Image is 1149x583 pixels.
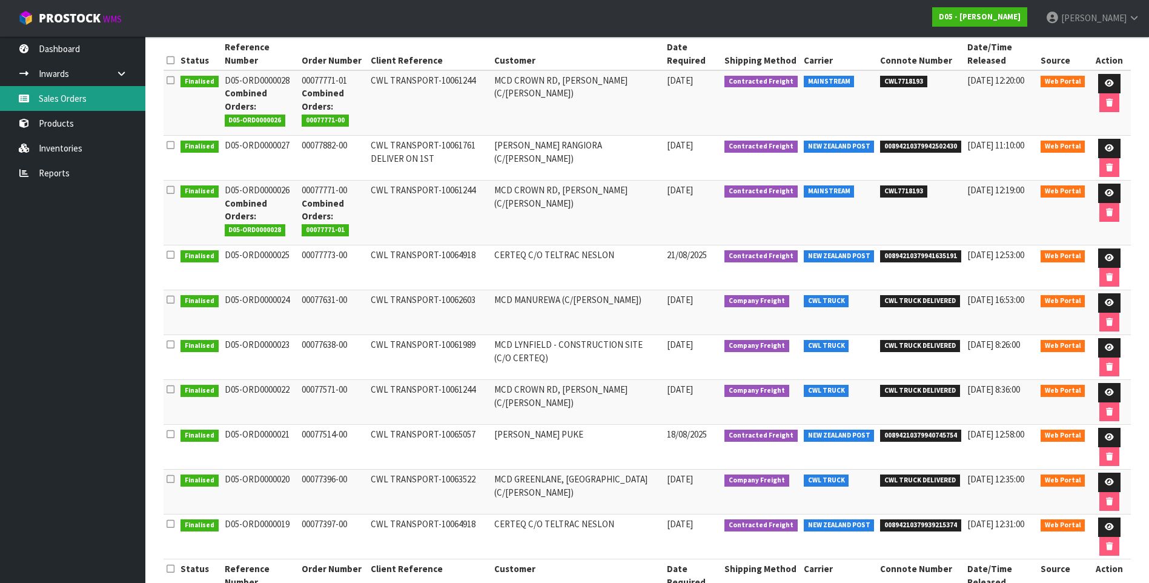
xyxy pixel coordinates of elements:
[302,198,344,222] strong: Combined Orders:
[724,141,798,153] span: Contracted Freight
[880,475,960,487] span: CWL TRUCK DELIVERED
[103,13,122,25] small: WMS
[222,335,299,380] td: D05-ORD0000023
[724,250,798,262] span: Contracted Freight
[222,470,299,515] td: D05-ORD0000020
[222,38,299,70] th: Reference Number
[299,136,368,181] td: 00077882-00
[302,87,344,112] strong: Combined Orders:
[880,430,961,442] span: 00894210379940745754
[667,75,693,86] span: [DATE]
[180,185,219,198] span: Finalised
[967,294,1024,305] span: [DATE] 16:53:00
[880,519,961,531] span: 00894210379939215374
[222,136,299,181] td: D05-ORD0000027
[880,295,960,307] span: CWL TRUCK DELIVERED
[724,519,798,531] span: Contracted Freight
[967,518,1024,530] span: [DATE] 12:31:00
[368,335,491,380] td: CWL TRANSPORT-10061989
[967,339,1020,350] span: [DATE] 8:26:00
[721,38,801,70] th: Shipping Method
[299,290,368,335] td: 00077631-00
[299,335,368,380] td: 00077638-00
[491,380,664,425] td: MCD CROWN RD, [PERSON_NAME] (C/[PERSON_NAME])
[667,518,693,530] span: [DATE]
[880,250,961,262] span: 00894210379941635191
[177,38,222,70] th: Status
[967,473,1024,485] span: [DATE] 12:35:00
[877,38,964,70] th: Connote Number
[491,515,664,559] td: CERTEQ C/O TELTRAC NESLON
[724,295,789,307] span: Company Freight
[368,136,491,181] td: CWL TRANSPORT-10061761 DELIVER ON 1ST
[667,384,693,395] span: [DATE]
[225,224,286,236] span: D05-ORD0000028
[491,245,664,290] td: CERTEQ C/O TELTRAC NESLON
[1041,519,1085,531] span: Web Portal
[222,245,299,290] td: D05-ORD0000025
[225,87,267,112] strong: Combined Orders:
[180,76,219,88] span: Finalised
[302,115,349,127] span: 00077771-00
[1061,12,1127,24] span: [PERSON_NAME]
[880,76,927,88] span: CWL7718193
[299,380,368,425] td: 00077571-00
[299,470,368,515] td: 00077396-00
[299,245,368,290] td: 00077773-00
[222,290,299,335] td: D05-ORD0000024
[667,294,693,305] span: [DATE]
[491,290,664,335] td: MCD MANUREWA (C/[PERSON_NAME])
[1041,141,1085,153] span: Web Portal
[222,515,299,559] td: D05-ORD0000019
[724,385,789,397] span: Company Freight
[225,198,267,222] strong: Combined Orders:
[180,340,219,352] span: Finalised
[491,181,664,245] td: MCD CROWN RD, [PERSON_NAME] (C/[PERSON_NAME])
[491,335,664,380] td: MCD LYNFIELD - CONSTRUCTION SITE (C/O CERTEQ)
[299,425,368,470] td: 00077514-00
[880,185,927,198] span: CWL7718193
[939,12,1021,22] strong: D05 - [PERSON_NAME]
[724,76,798,88] span: Contracted Freight
[1041,250,1085,262] span: Web Portal
[667,139,693,151] span: [DATE]
[804,76,855,88] span: MAINSTREAM
[967,139,1024,151] span: [DATE] 11:10:00
[804,141,875,153] span: NEW ZEALAND POST
[724,430,798,442] span: Contracted Freight
[491,136,664,181] td: [PERSON_NAME] RANGIORA (C/[PERSON_NAME])
[667,249,707,261] span: 21/08/2025
[222,181,299,245] td: D05-ORD0000026
[804,475,849,487] span: CWL TRUCK
[222,70,299,136] td: D05-ORD0000028
[491,470,664,515] td: MCD GREENLANE, [GEOGRAPHIC_DATA] (C/[PERSON_NAME])
[1041,340,1085,352] span: Web Portal
[180,385,219,397] span: Finalised
[667,473,693,485] span: [DATE]
[1041,295,1085,307] span: Web Portal
[299,38,368,70] th: Order Number
[368,290,491,335] td: CWL TRANSPORT-10062603
[967,249,1024,261] span: [DATE] 12:53:00
[299,181,368,245] td: 00077771-00
[880,385,960,397] span: CWL TRUCK DELIVERED
[967,184,1024,196] span: [DATE] 12:19:00
[1041,185,1085,198] span: Web Portal
[491,70,664,136] td: MCD CROWN RD, [PERSON_NAME] (C/[PERSON_NAME])
[1088,38,1131,70] th: Action
[368,38,491,70] th: Client Reference
[804,250,875,262] span: NEW ZEALAND POST
[368,515,491,559] td: CWL TRANSPORT-10064918
[368,425,491,470] td: CWL TRANSPORT-10065057
[967,75,1024,86] span: [DATE] 12:20:00
[880,141,961,153] span: 00894210379942502430
[302,224,349,236] span: 00077771-01
[491,425,664,470] td: [PERSON_NAME] PUKE
[368,181,491,245] td: CWL TRANSPORT-10061244
[804,430,875,442] span: NEW ZEALAND POST
[1041,430,1085,442] span: Web Portal
[180,141,219,153] span: Finalised
[180,475,219,487] span: Finalised
[724,475,789,487] span: Company Freight
[368,380,491,425] td: CWL TRANSPORT-10061244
